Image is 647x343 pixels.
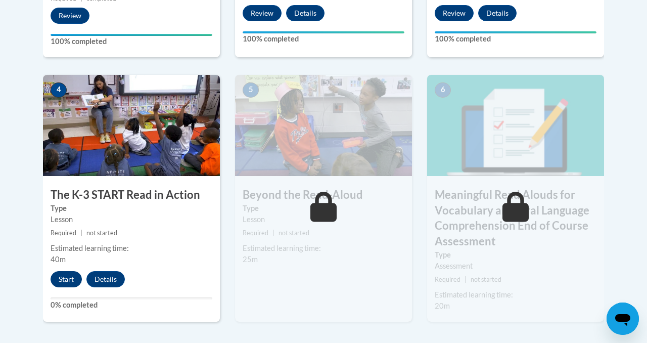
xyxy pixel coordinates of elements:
div: Lesson [51,214,212,225]
span: Required [51,229,76,237]
span: Required [243,229,268,237]
button: Review [51,8,89,24]
h3: Meaningful Read Alouds for Vocabulary and Oral Language Comprehension End of Course Assessment [427,187,604,249]
h3: Beyond the Read-Aloud [235,187,412,203]
label: 100% completed [243,33,404,45]
span: not started [86,229,117,237]
img: Course Image [43,75,220,176]
div: Your progress [51,34,212,36]
span: | [465,276,467,283]
div: Estimated learning time: [435,289,596,301]
span: 4 [51,82,67,98]
button: Details [478,5,517,21]
span: 6 [435,82,451,98]
button: Details [86,271,125,287]
img: Course Image [235,75,412,176]
span: | [272,229,274,237]
span: 20m [435,302,450,310]
div: Assessment [435,261,596,272]
div: Lesson [243,214,404,225]
button: Review [435,5,474,21]
label: 100% completed [51,36,212,47]
label: 0% completed [51,299,212,311]
button: Start [51,271,82,287]
label: Type [435,249,596,261]
div: Estimated learning time: [51,243,212,254]
div: Your progress [243,31,404,33]
span: not started [279,229,309,237]
button: Details [286,5,325,21]
img: Course Image [427,75,604,176]
div: Estimated learning time: [243,243,404,254]
span: 25m [243,255,258,264]
span: Required [435,276,460,283]
button: Review [243,5,282,21]
label: Type [51,203,212,214]
span: 40m [51,255,66,264]
label: Type [243,203,404,214]
span: | [80,229,82,237]
div: Your progress [435,31,596,33]
label: 100% completed [435,33,596,45]
iframe: Button to launch messaging window [607,303,639,335]
span: 5 [243,82,259,98]
h3: The K-3 START Read in Action [43,187,220,203]
span: not started [471,276,501,283]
